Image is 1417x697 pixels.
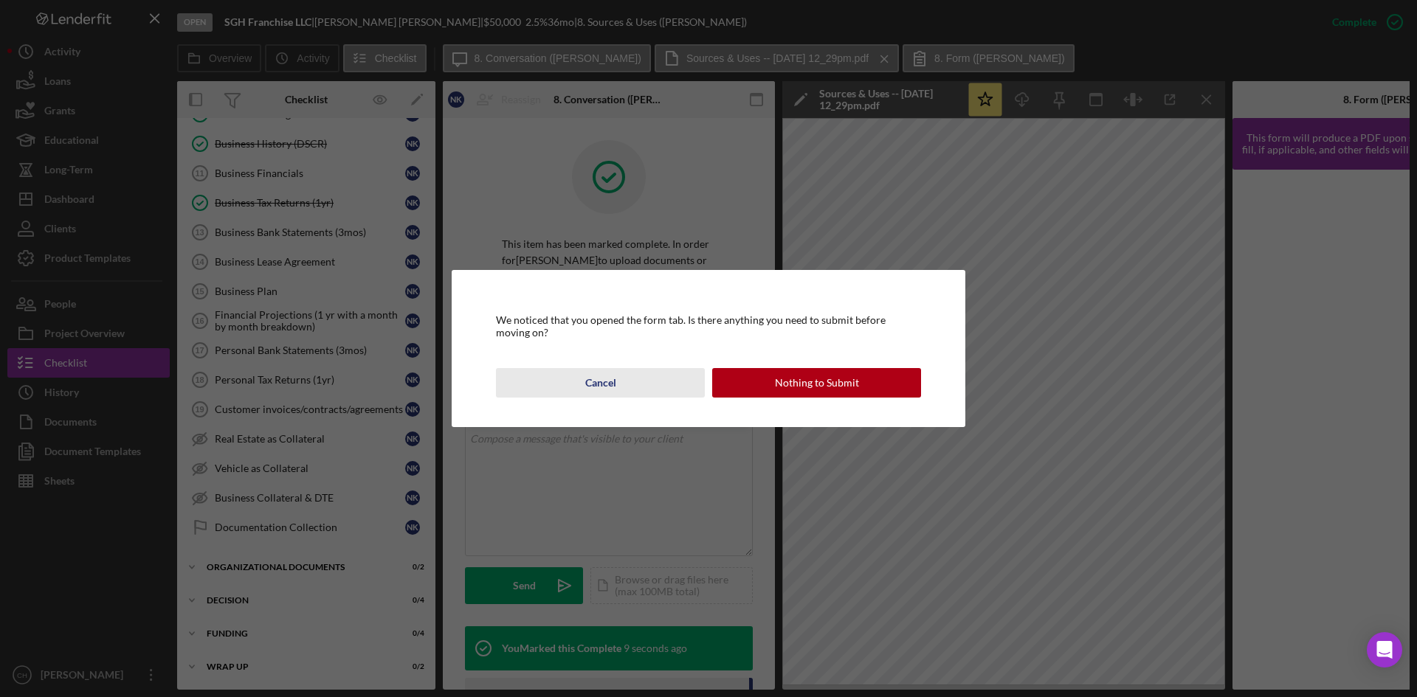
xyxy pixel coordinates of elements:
div: Nothing to Submit [775,368,859,398]
button: Nothing to Submit [712,368,921,398]
div: We noticed that you opened the form tab. Is there anything you need to submit before moving on? [496,314,921,338]
div: Cancel [585,368,616,398]
div: Open Intercom Messenger [1367,632,1402,667]
button: Cancel [496,368,705,398]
